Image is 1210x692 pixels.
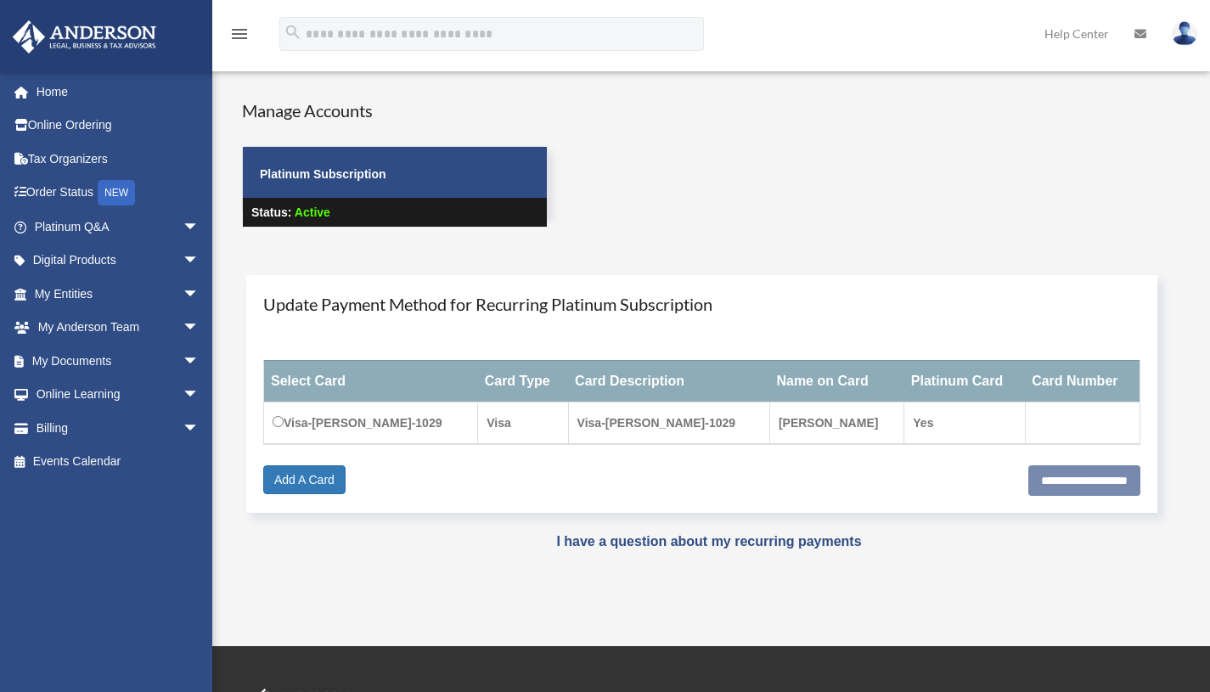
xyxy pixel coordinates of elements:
[8,20,161,53] img: Anderson Advisors Platinum Portal
[183,244,217,278] span: arrow_drop_down
[568,360,769,402] th: Card Description
[295,205,330,219] span: Active
[284,23,302,42] i: search
[769,402,903,444] td: [PERSON_NAME]
[264,360,478,402] th: Select Card
[12,411,225,445] a: Billingarrow_drop_down
[769,360,903,402] th: Name on Card
[12,109,225,143] a: Online Ordering
[183,378,217,413] span: arrow_drop_down
[12,378,225,412] a: Online Learningarrow_drop_down
[478,402,568,444] td: Visa
[183,277,217,312] span: arrow_drop_down
[1172,21,1197,46] img: User Pic
[478,360,568,402] th: Card Type
[904,360,1025,402] th: Platinum Card
[12,210,225,244] a: Platinum Q&Aarrow_drop_down
[183,344,217,379] span: arrow_drop_down
[260,167,386,181] strong: Platinum Subscription
[12,244,225,278] a: Digital Productsarrow_drop_down
[12,311,225,345] a: My Anderson Teamarrow_drop_down
[263,465,346,494] a: Add A Card
[556,534,861,549] a: I have a question about my recurring payments
[229,24,250,44] i: menu
[568,402,769,444] td: Visa-[PERSON_NAME]-1029
[12,142,225,176] a: Tax Organizers
[12,277,225,311] a: My Entitiesarrow_drop_down
[229,30,250,44] a: menu
[12,75,225,109] a: Home
[242,98,548,122] h4: Manage Accounts
[263,292,1140,316] h4: Update Payment Method for Recurring Platinum Subscription
[183,411,217,446] span: arrow_drop_down
[12,344,225,378] a: My Documentsarrow_drop_down
[1025,360,1140,402] th: Card Number
[12,176,225,211] a: Order StatusNEW
[98,180,135,205] div: NEW
[264,402,478,444] td: Visa-[PERSON_NAME]-1029
[904,402,1025,444] td: Yes
[12,445,225,479] a: Events Calendar
[251,205,291,219] strong: Status:
[183,210,217,245] span: arrow_drop_down
[183,311,217,346] span: arrow_drop_down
